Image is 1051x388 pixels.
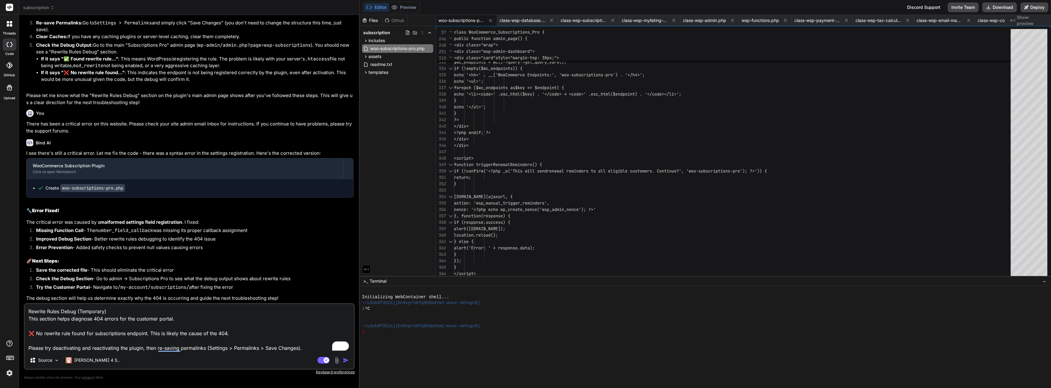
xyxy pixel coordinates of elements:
[436,187,446,194] div: 353
[436,258,446,264] div: 364
[903,2,944,12] div: Discord Support
[370,61,393,68] span: readme.txt
[36,42,93,48] strong: Check the Debug Output:
[454,29,544,35] span: class WooCommerce_Subscriptions_Pro {
[36,267,87,273] strong: Save the corrected file
[31,33,353,42] li: If you have any caching plugins or server-level caching, clear them completely.
[36,110,44,116] h6: You
[454,181,456,187] span: }
[436,104,446,110] div: 340
[438,17,484,24] span: woo-subscriptions-pro.php
[436,85,446,91] div: 337
[365,306,370,312] span: ^C
[518,72,640,78] span: rce Endpoints:', 'woo-subscriptions-pro') . '</h4>
[454,232,498,238] span: location.reload();
[436,155,446,161] div: 348
[436,226,446,232] div: 359
[500,17,545,24] span: class-wsp-database.php
[454,168,547,174] span: if (!confirm('<?php _e('This will send
[46,185,125,191] div: Create
[500,91,591,97] span: esc_html($key) . '</code> → <code>' .
[454,155,474,161] span: <script>
[36,276,93,281] strong: Check the Debug Section
[454,271,476,276] span: </script>
[26,150,353,157] p: I see there's still a critical error. Let me fix the code - there was a syntax error in the setti...
[454,207,537,212] span: nonce: '<?php echo wp_create_nonce
[343,357,349,363] img: icon
[454,258,461,263] span: });
[948,2,979,12] button: Invite Team
[24,370,355,375] p: Keyboard preferences
[362,300,480,306] span: ~/u3uk0f35zsjjbn9cprh6fq9h0p4tm2-wnxx-xkhxgc0j
[368,38,385,44] span: includes
[454,111,456,116] span: }
[454,200,537,206] span: action: 'wsp_manual_trigger_remind
[363,30,390,36] span: subscription
[360,17,382,24] div: Files
[82,375,93,379] span: privacy
[436,29,446,36] span: 57
[1017,14,1046,27] span: Show preview
[26,295,353,302] p: The debug section will help us determine exactly why the 404 is occurring and guide the next trou...
[527,59,566,65] span: et_query_vars();
[436,123,446,129] div: 343
[389,3,419,12] button: Preview
[436,174,446,181] div: 351
[447,161,455,168] div: Click to collapse the range.
[333,357,340,364] img: attachment
[640,72,645,78] span: ';
[198,42,311,48] code: wp-admin/admin.php?page=wsp-subscriptions
[454,226,505,231] span: alert([DOMAIN_NAME]);
[368,69,388,75] span: templates
[4,368,15,378] img: settings
[667,168,767,174] span: inue?', 'woo-subscriptions-pro'); ?>')) {
[436,238,446,245] div: 361
[436,264,446,270] div: 365
[31,267,353,275] li: - This should eliminate the critical error
[436,72,446,78] div: 335
[5,51,14,56] label: code
[454,162,542,167] span: function triggerRenewalReminders() {
[454,239,474,244] span: } else {
[364,3,389,12] button: Editor
[32,208,59,213] strong: Error Fixed!
[368,53,381,60] span: assets
[454,175,471,180] span: return;
[794,17,840,24] span: class-wsp-payment-handler.php
[447,168,455,174] div: Click to collapse the range.
[362,306,365,312] span: ❯
[54,358,59,363] img: Pick Models
[527,245,535,251] span: a);
[36,284,90,290] strong: Try the Customer Portal
[454,66,522,71] span: if (!empty($wc_endpoints)) {
[38,357,52,363] p: Source
[31,227,353,236] li: - The was missing its proper callback assignment
[3,31,16,36] label: threads
[436,129,446,136] div: 344
[917,17,962,24] span: class-wsp-email-manager.php
[436,49,446,55] span: 251
[454,117,459,122] span: ?>
[305,56,330,62] code: .htaccess
[591,91,681,97] span: esc_html($endpoint) . '</code></li>';
[32,258,59,264] strong: Next Steps:
[982,2,1017,12] button: Download
[41,56,118,62] strong: If it says "✅ Found rewrite rule..."
[436,142,446,149] div: 346
[454,91,500,97] span: echo '<li><code>' .
[1043,278,1046,284] span: −
[436,136,446,142] div: 345
[436,110,446,117] div: 341
[4,73,15,78] label: GitHub
[60,184,125,192] code: woo-subscriptions-pro.php
[454,72,518,78] span: echo '<h4>' . __('WooComme
[36,236,91,242] strong: Improved Debug Section
[537,207,596,212] span: ('wsp_admin_nonce'); ?>'
[36,140,51,146] h6: Bind AI
[94,20,152,26] code: Settings > Permalinks
[31,20,353,33] li: Go to and simply click "Save Changes" (you don't need to change the structure this time, just save).
[454,104,486,110] span: echo '</ul>';
[537,200,549,206] span: ers',
[436,55,446,61] span: 310
[436,219,446,226] div: 358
